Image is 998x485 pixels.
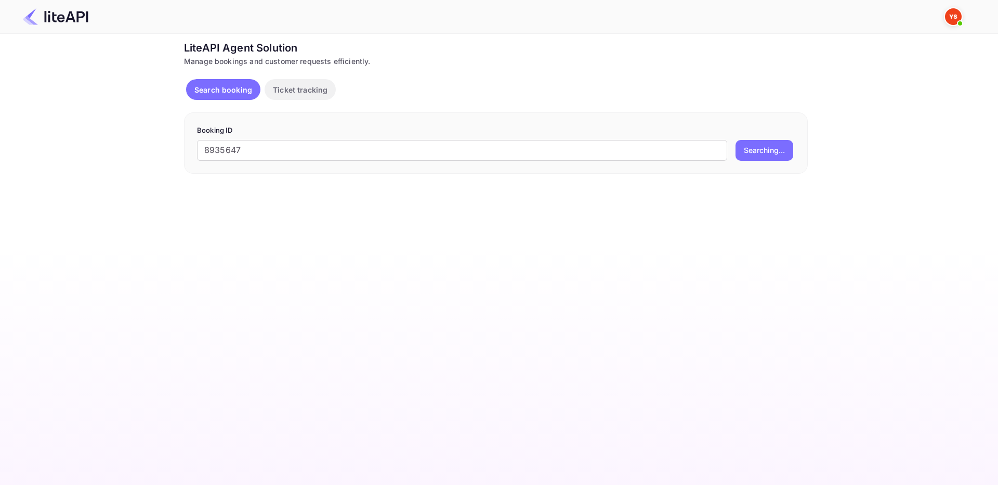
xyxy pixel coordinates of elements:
p: Ticket tracking [273,84,327,95]
div: Manage bookings and customer requests efficiently. [184,56,808,67]
input: Enter Booking ID (e.g., 63782194) [197,140,727,161]
p: Search booking [194,84,252,95]
p: Booking ID [197,125,795,136]
img: Yandex Support [945,8,962,25]
img: LiteAPI Logo [23,8,88,25]
button: Searching... [736,140,793,161]
div: LiteAPI Agent Solution [184,40,808,56]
